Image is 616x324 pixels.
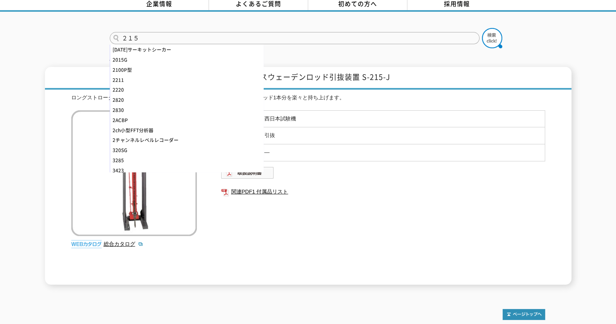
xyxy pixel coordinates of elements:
img: スウェーデンロッド引抜装置 S-215-J [71,110,197,236]
td: 西日本試験機 [260,110,545,127]
div: 2チャンネルレベルレコーダー [110,135,263,145]
div: ロングストロークジャッキを使用していますので、ストロークが1m以上あり、ロッド1本分を楽々と持ち上げます。 [71,94,545,102]
div: 2211 [110,75,263,85]
div: 2220 [110,85,263,95]
div: 3423 [110,165,263,176]
img: トップページへ [503,309,545,320]
td: ― [260,144,545,161]
input: 商品名、型式、NETIS番号を入力してください [110,32,480,44]
a: 総合カタログ [104,241,143,247]
div: 320SG [110,145,263,155]
a: 関連PDF1 付属品リスト [221,187,545,197]
span: スウェーデンロッド引抜装置 S-215-J [260,71,390,82]
div: 3285 [110,155,263,165]
div: 2ACBP [110,115,263,125]
div: [DATE]サーキットシーカー [110,45,263,55]
div: 2ch小型FFT分析器 [110,125,263,135]
a: 取扱説明書 [221,172,274,178]
img: webカタログ [71,240,102,248]
div: 2830 [110,105,263,115]
img: 取扱説明書 [221,166,274,179]
div: 2100P型 [110,65,263,75]
img: btn_search.png [482,28,502,48]
div: 2820 [110,95,263,105]
td: 引抜 [260,127,545,144]
div: 2015G [110,55,263,65]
